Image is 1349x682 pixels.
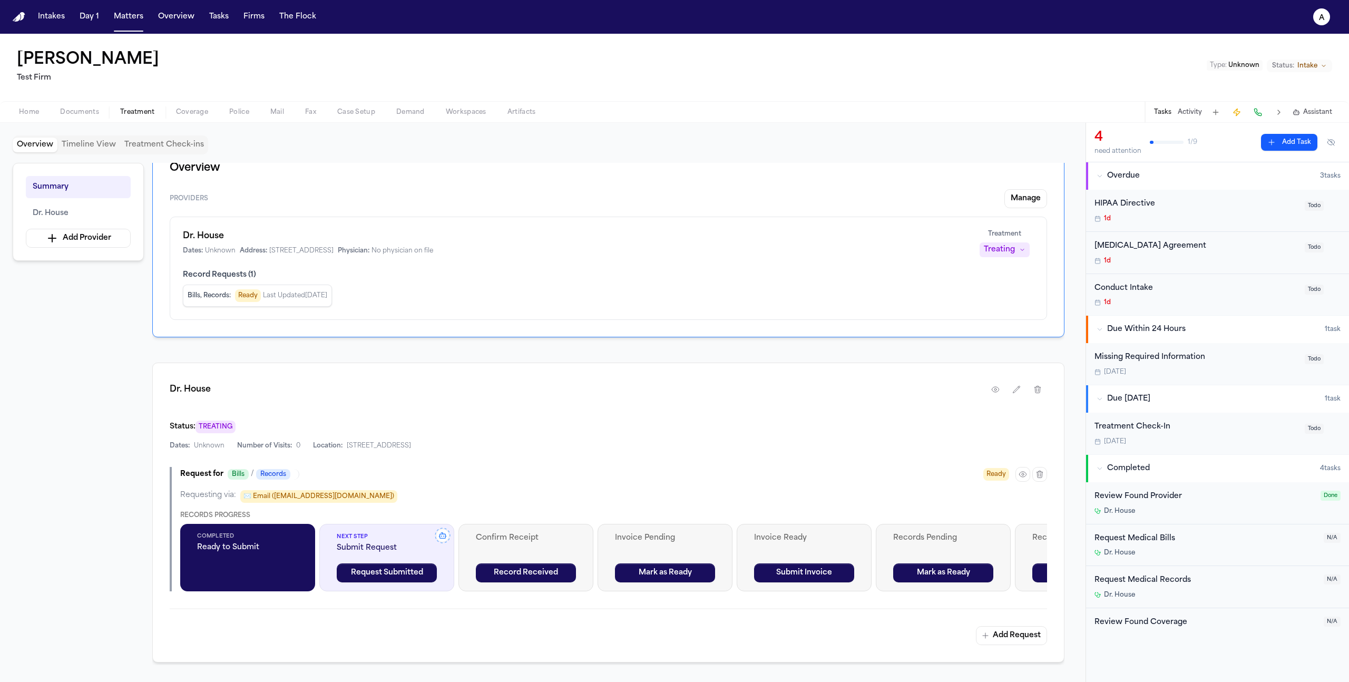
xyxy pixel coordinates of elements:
[26,229,131,248] button: Add Provider
[229,108,249,116] span: Police
[1086,162,1349,190] button: Overdue3tasks
[305,108,316,116] span: Fax
[1178,108,1202,116] button: Activity
[1086,608,1349,641] div: Open task: Review Found Coverage
[228,469,249,480] span: Bills
[1208,105,1223,120] button: Add Task
[313,442,343,450] span: Location:
[337,543,437,553] span: Submit Request
[1104,215,1111,223] span: 1d
[1094,533,1317,545] div: Request Medical Bills
[170,194,208,203] span: Providers
[34,7,69,26] a: Intakes
[205,247,236,255] span: Unknown
[170,423,195,431] span: Status:
[446,108,486,116] span: Workspaces
[1322,134,1341,151] button: Hide completed tasks (⌘⇧H)
[372,247,433,255] span: No physician on file
[1086,524,1349,567] div: Open task: Request Medical Bills
[1324,533,1341,543] span: N/A
[154,7,199,26] button: Overview
[1094,282,1298,295] div: Conduct Intake
[269,247,334,255] span: [STREET_ADDRESS]
[1094,198,1298,210] div: HIPAA Directive
[256,469,290,480] span: Records
[1086,385,1349,413] button: Due [DATE]1task
[1086,566,1349,608] div: Open task: Request Medical Records
[296,442,300,450] span: 0
[197,532,298,540] span: Completed
[1094,240,1298,252] div: [MEDICAL_DATA] Agreement
[1086,413,1349,454] div: Open task: Treatment Check-In
[1324,574,1341,584] span: N/A
[1107,394,1150,404] span: Due [DATE]
[338,247,369,255] span: Physician:
[754,563,854,582] button: Submit Invoice
[180,512,250,519] span: Records Progress
[110,7,148,26] a: Matters
[893,563,993,582] button: Mark as Ready
[120,108,155,116] span: Treatment
[1305,424,1324,434] span: Todo
[235,289,261,302] span: Ready
[1094,574,1317,587] div: Request Medical Records
[1272,62,1294,70] span: Status:
[893,533,993,543] span: Records Pending
[239,7,269,26] button: Firms
[347,442,411,450] span: [STREET_ADDRESS]
[983,468,1009,481] span: Ready
[251,469,254,480] span: /
[507,108,536,116] span: Artifacts
[476,563,576,582] button: Record Received
[1104,298,1111,307] span: 1d
[1086,343,1349,385] div: Open task: Missing Required Information
[183,270,1034,280] span: Record Requests ( 1 )
[1261,134,1317,151] button: Add Task
[1086,455,1349,482] button: Completed4tasks
[1210,62,1227,69] span: Type :
[205,7,233,26] a: Tasks
[1086,190,1349,232] div: Open task: HIPAA Directive
[275,7,320,26] button: The Flock
[237,442,292,450] span: Number of Visits:
[988,230,1021,238] span: Treatment
[1094,129,1141,146] div: 4
[1250,105,1265,120] button: Make a Call
[57,138,120,152] button: Timeline View
[1104,257,1111,265] span: 1d
[754,533,854,543] span: Invoice Ready
[337,533,437,541] span: Next Step
[1104,507,1135,515] span: Dr. House
[188,291,231,300] span: Bills, Records :
[976,626,1047,645] button: Add Request
[60,108,99,116] span: Documents
[1107,324,1186,335] span: Due Within 24 Hours
[1229,105,1244,120] button: Create Immediate Task
[1086,316,1349,343] button: Due Within 24 Hours1task
[396,108,425,116] span: Demand
[1032,533,1132,543] span: Records Delivered
[176,108,208,116] span: Coverage
[1107,171,1140,181] span: Overdue
[1325,395,1341,403] span: 1 task
[1293,108,1332,116] button: Assistant
[195,421,236,433] span: TREATING
[1086,232,1349,274] div: Open task: Retainer Agreement
[13,12,25,22] a: Home
[1305,242,1324,252] span: Todo
[1086,274,1349,316] div: Open task: Conduct Intake
[1305,201,1324,211] span: Todo
[17,51,159,70] button: Edit matter name
[197,542,298,553] span: Ready to Submit
[263,291,327,300] span: Last Updated [DATE]
[26,176,131,198] button: Summary
[170,383,211,396] h1: Dr. House
[1154,108,1171,116] button: Tasks
[1320,172,1341,180] span: 3 task s
[1325,325,1341,334] span: 1 task
[1305,354,1324,364] span: Todo
[1188,138,1197,147] span: 1 / 9
[270,108,284,116] span: Mail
